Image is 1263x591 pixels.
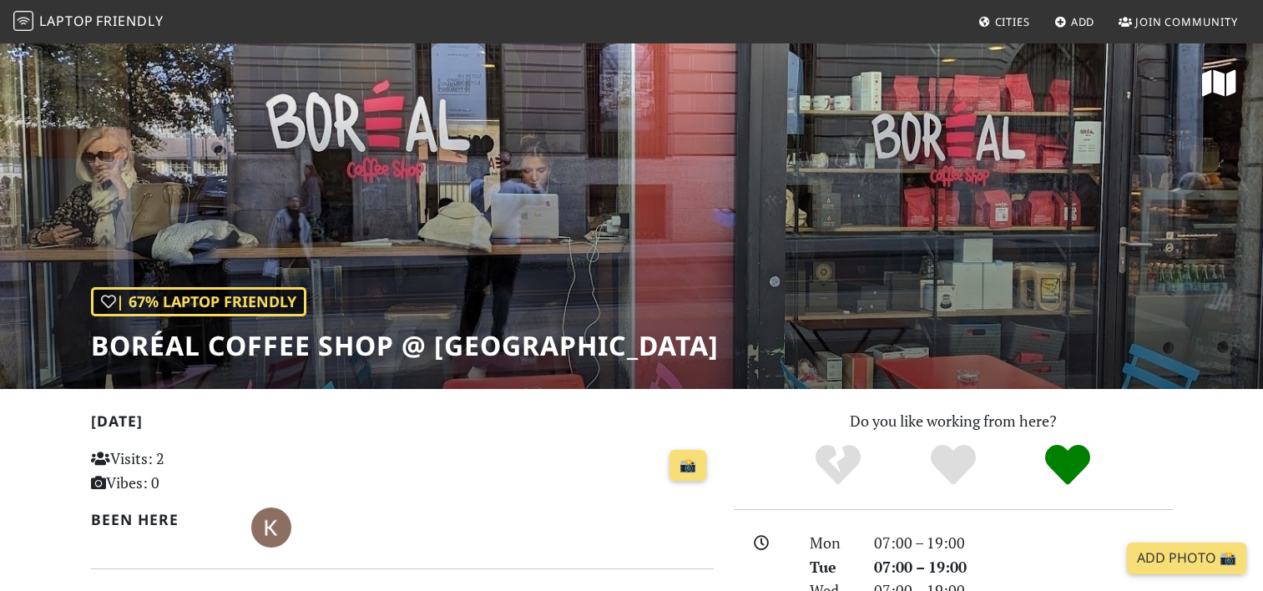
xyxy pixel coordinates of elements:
[13,8,164,37] a: LaptopFriendly LaptopFriendly
[864,531,1183,555] div: 07:00 – 19:00
[96,12,163,30] span: Friendly
[251,516,291,536] span: Kristin D
[39,12,93,30] span: Laptop
[669,450,706,482] a: 📸
[1135,14,1238,29] span: Join Community
[13,11,33,31] img: LaptopFriendly
[91,330,719,361] h1: Boréal Coffee Shop @ [GEOGRAPHIC_DATA]
[781,442,896,488] div: No
[91,412,714,437] h2: [DATE]
[91,511,232,528] h2: Been here
[995,14,1030,29] span: Cities
[800,555,863,579] div: Tue
[1127,543,1246,574] a: Add Photo 📸
[864,555,1183,579] div: 07:00 – 19:00
[1071,14,1095,29] span: Add
[251,508,291,548] img: 5946-kristin.jpg
[1048,7,1102,37] a: Add
[800,531,863,555] div: Mon
[91,447,285,495] p: Visits: 2 Vibes: 0
[972,7,1037,37] a: Cities
[91,287,306,316] div: | 67% Laptop Friendly
[896,442,1011,488] div: Yes
[1112,7,1245,37] a: Join Community
[1010,442,1125,488] div: Definitely!
[734,409,1173,433] p: Do you like working from here?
